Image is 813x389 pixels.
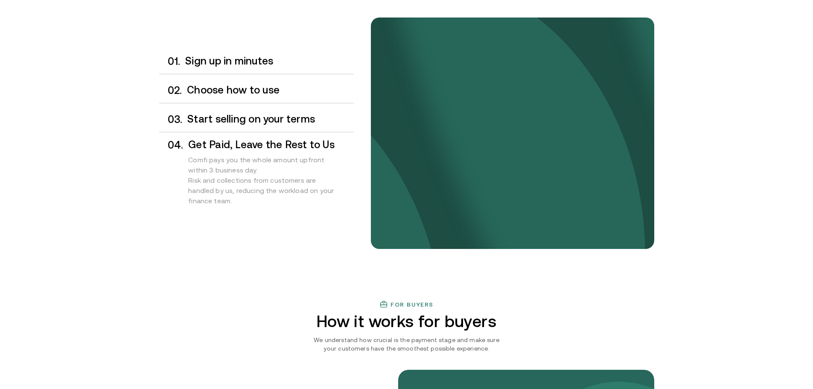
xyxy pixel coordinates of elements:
div: 0 1 . [159,56,181,67]
div: 0 2 . [159,85,182,96]
img: finance [379,300,388,309]
img: Your payments collected on time. [400,15,622,250]
h3: Choose how to use [187,85,353,96]
h3: For buyers [390,301,434,308]
h3: Start selling on your terms [187,114,353,125]
div: Comfi pays you the whole amount upfront within 3 business day. Risk and collections from customer... [188,150,353,214]
img: bg [371,18,654,249]
h3: Get Paid, Leave the Rest to Us [188,139,353,150]
p: We understand how crucial is the payment stage and make sure your customers have the smoothest po... [310,336,504,353]
div: 0 3 . [159,114,183,125]
div: 0 4 . [159,139,184,214]
h3: Sign up in minutes [185,56,353,67]
h2: How it works for buyers [282,312,531,331]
